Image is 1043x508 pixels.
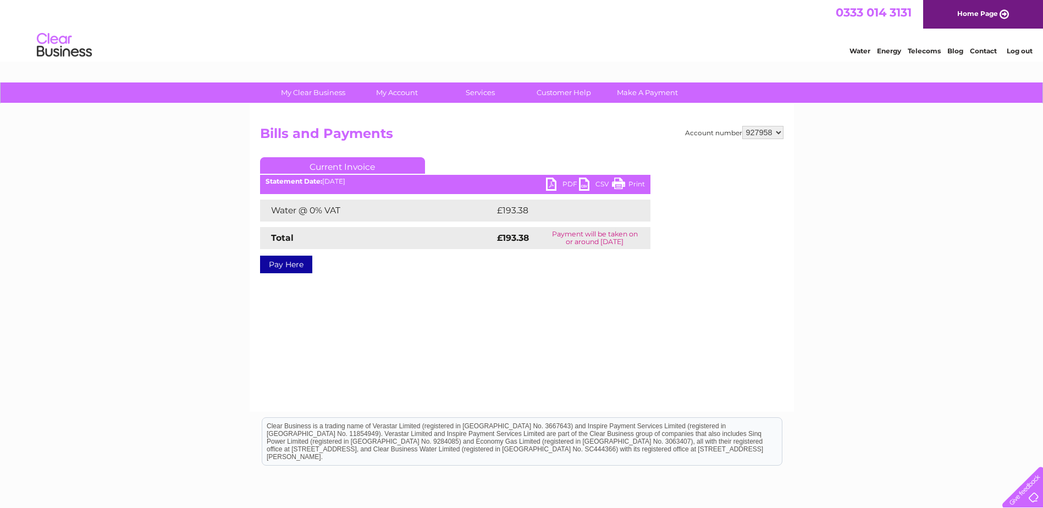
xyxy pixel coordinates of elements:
strong: Total [271,233,294,243]
a: Services [435,82,526,103]
a: My Account [351,82,442,103]
a: CSV [579,178,612,194]
div: [DATE] [260,178,650,185]
a: Customer Help [518,82,609,103]
a: PDF [546,178,579,194]
a: Blog [947,47,963,55]
div: Clear Business is a trading name of Verastar Limited (registered in [GEOGRAPHIC_DATA] No. 3667643... [262,6,782,53]
a: Log out [1007,47,1033,55]
b: Statement Date: [266,177,322,185]
a: Pay Here [260,256,312,273]
td: Water @ 0% VAT [260,200,494,222]
a: Contact [970,47,997,55]
a: Print [612,178,645,194]
a: My Clear Business [268,82,358,103]
a: Energy [877,47,901,55]
td: Payment will be taken on or around [DATE] [539,227,650,249]
a: 0333 014 3131 [836,5,912,19]
div: Account number [685,126,783,139]
h2: Bills and Payments [260,126,783,147]
img: logo.png [36,29,92,62]
a: Current Invoice [260,157,425,174]
a: Telecoms [908,47,941,55]
a: Water [849,47,870,55]
strong: £193.38 [497,233,529,243]
td: £193.38 [494,200,630,222]
a: Make A Payment [602,82,693,103]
